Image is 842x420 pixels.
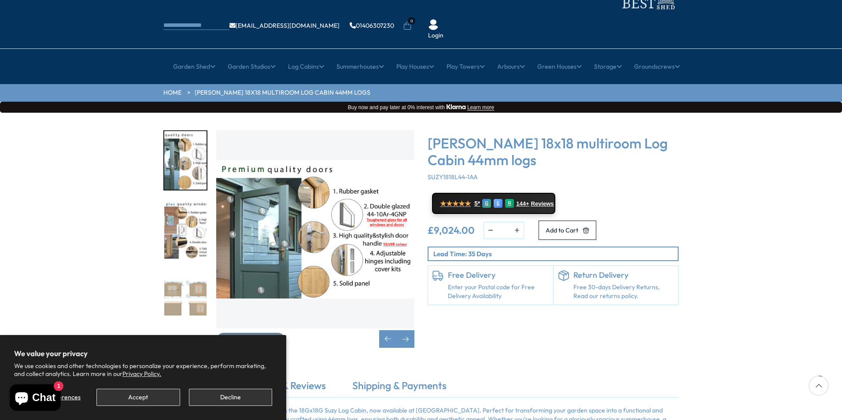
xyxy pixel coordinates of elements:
a: Summerhouses [336,55,384,77]
a: Enter your Postal code for Free Delivery Availability [448,283,549,300]
a: Green Houses [537,55,582,77]
a: 0 [403,22,412,30]
span: 0 [408,17,415,25]
span: Add to Cart [546,227,578,233]
div: G [482,199,491,208]
a: [EMAIL_ADDRESS][DOMAIN_NAME] [229,22,340,29]
a: Garden Studios [228,55,276,77]
a: ★★★★★ 5* G E R 144+ Reviews [432,193,555,214]
div: 5 / 7 [163,268,207,328]
a: Privacy Policy. [122,370,161,378]
a: Rating & Reviews [242,379,335,397]
button: Decline [189,389,272,406]
span: ★★★★★ [440,199,471,208]
a: [PERSON_NAME] 18x18 multiroom Log Cabin 44mm logs [195,88,370,97]
img: User Icon [428,19,439,30]
div: R [505,199,514,208]
span: SUZY1818L44-1AA [428,173,478,181]
a: Play Towers [447,55,485,77]
a: 01406307230 [350,22,394,29]
a: Login [428,31,443,40]
inbox-online-store-chat: Shopify online store chat [7,384,63,413]
a: HOME [163,88,181,97]
button: Add to Cart [539,221,596,240]
a: Groundscrews [634,55,680,77]
a: Shipping & Payments [343,379,455,397]
h3: [PERSON_NAME] 18x18 multiroom Log Cabin 44mm logs [428,135,679,169]
div: E [494,199,502,208]
button: Accept [96,389,180,406]
div: Previous slide [379,330,397,348]
button: Click To Expand [216,333,285,348]
div: Next slide [397,330,414,348]
div: 3 / 7 [163,130,207,191]
img: Shire Suzy 18x18 multiroom Log Cabin 44mm logs - Best Shed [216,130,414,328]
h6: Return Delivery [573,270,674,280]
a: Arbours [497,55,525,77]
img: Suzy3_2x6-2_5S31896-elevations_b67a65c6-cd6a-4bb4-bea4-cf1d5b0f92b6_200x200.jpg [164,269,207,328]
span: 144+ [516,200,529,207]
span: Reviews [531,200,554,207]
h2: We value your privacy [14,349,272,358]
a: Storage [594,55,622,77]
div: 4 / 7 [163,199,207,260]
div: 3 / 7 [216,130,414,348]
a: Garden Shed [173,55,215,77]
p: Free 30-days Delivery Returns, Read our returns policy. [573,283,674,300]
img: Premiumqualitydoors_3_f0c32a75-f7e9-4cfe-976d-db3d5c21df21_200x200.jpg [164,131,207,190]
a: Log Cabins [288,55,324,77]
p: We use cookies and other technologies to personalize your experience, perform marketing, and coll... [14,362,272,378]
a: Play Houses [396,55,434,77]
h6: Free Delivery [448,270,549,280]
ins: £9,024.00 [428,225,475,235]
p: Lead Time: 35 Days [433,249,678,258]
img: Premiumplusqualitywindows_2_f1d4b20c-330e-4752-b710-1a86799ac172_200x200.jpg [164,200,207,259]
